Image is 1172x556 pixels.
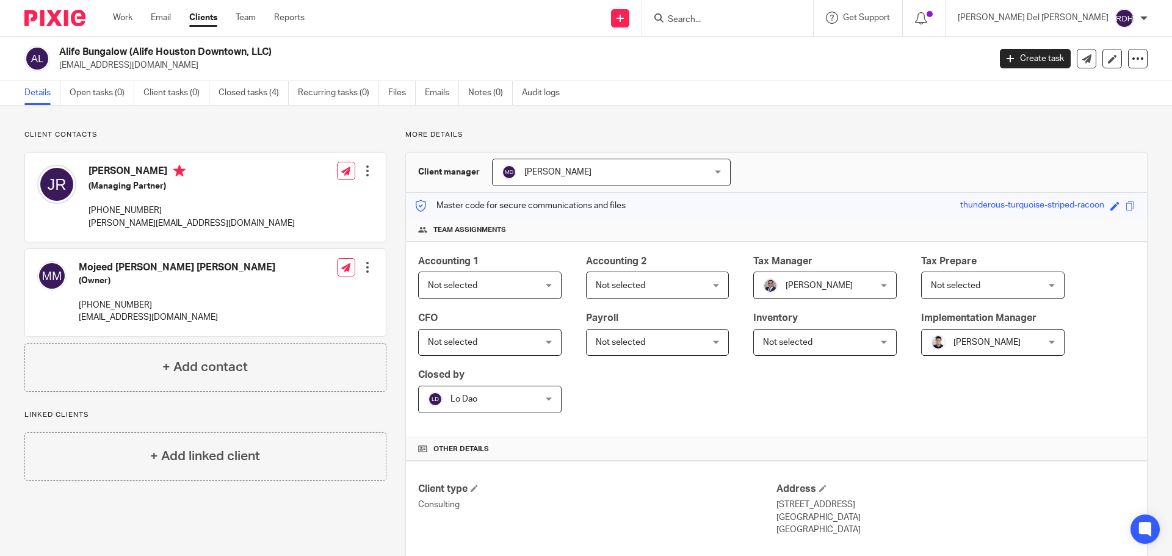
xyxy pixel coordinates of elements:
img: IMG_0272.png [931,335,946,350]
p: [EMAIL_ADDRESS][DOMAIN_NAME] [79,311,275,323]
p: Consulting [418,499,776,511]
h5: (Managing Partner) [89,180,295,192]
img: svg%3E [502,165,516,179]
span: Get Support [843,13,890,22]
span: Lo Dao [450,395,477,403]
span: [PERSON_NAME] [524,168,591,176]
p: [PERSON_NAME] Del [PERSON_NAME] [958,12,1109,24]
span: Payroll [586,313,618,323]
span: Not selected [763,338,812,347]
h4: + Add linked client [150,447,260,466]
h4: Client type [418,483,776,496]
span: Inventory [753,313,798,323]
span: Closed by [418,370,465,380]
span: Accounting 2 [586,256,646,266]
span: Not selected [596,281,645,290]
p: [PHONE_NUMBER] [79,299,275,311]
span: Tax Manager [753,256,812,266]
a: Work [113,12,132,24]
h4: Mojeed [PERSON_NAME] [PERSON_NAME] [79,261,275,274]
a: Email [151,12,171,24]
p: [EMAIL_ADDRESS][DOMAIN_NAME] [59,59,982,71]
span: Implementation Manager [921,313,1036,323]
span: Other details [433,444,489,454]
span: [PERSON_NAME] [953,338,1021,347]
a: Notes (0) [468,81,513,105]
a: Details [24,81,60,105]
p: [GEOGRAPHIC_DATA] [776,524,1135,536]
a: Team [236,12,256,24]
a: Clients [189,12,217,24]
a: Files [388,81,416,105]
p: [PERSON_NAME][EMAIL_ADDRESS][DOMAIN_NAME] [89,217,295,229]
a: Reports [274,12,305,24]
span: Team assignments [433,225,506,235]
span: CFO [418,313,438,323]
h4: [PERSON_NAME] [89,165,295,180]
a: Client tasks (0) [143,81,209,105]
p: [PHONE_NUMBER] [89,204,295,217]
span: Not selected [596,338,645,347]
p: More details [405,130,1148,140]
h4: Address [776,483,1135,496]
a: Create task [1000,49,1071,68]
span: Not selected [428,281,477,290]
i: Primary [173,165,186,177]
img: thumbnail_IMG_0720.jpg [763,278,778,293]
img: svg%3E [428,392,443,406]
img: svg%3E [37,261,67,291]
img: svg%3E [37,165,76,204]
span: Accounting 1 [418,256,479,266]
p: Master code for secure communications and files [415,200,626,212]
span: Not selected [428,338,477,347]
a: Open tasks (0) [70,81,134,105]
span: [PERSON_NAME] [786,281,853,290]
h3: Client manager [418,166,480,178]
img: Pixie [24,10,85,26]
input: Search [667,15,776,26]
a: Emails [425,81,459,105]
p: Linked clients [24,410,386,420]
p: Client contacts [24,130,386,140]
h2: Alife Bungalow (Alife Houston Downtown, LLC) [59,46,797,59]
img: svg%3E [24,46,50,71]
p: [GEOGRAPHIC_DATA] [776,511,1135,524]
span: Tax Prepare [921,256,977,266]
a: Audit logs [522,81,569,105]
div: thunderous-turquoise-striped-racoon [960,199,1104,213]
p: [STREET_ADDRESS] [776,499,1135,511]
span: Not selected [931,281,980,290]
a: Recurring tasks (0) [298,81,379,105]
h4: + Add contact [162,358,248,377]
img: svg%3E [1115,9,1134,28]
a: Closed tasks (4) [219,81,289,105]
h5: (Owner) [79,275,275,287]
